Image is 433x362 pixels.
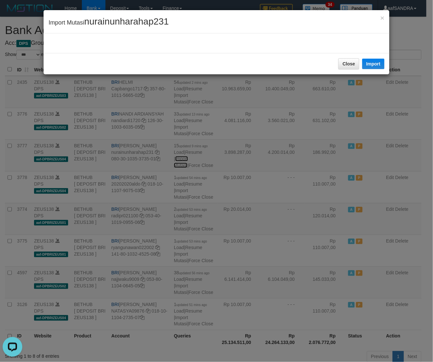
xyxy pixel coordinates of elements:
[48,19,169,26] span: Import Mutasi
[84,16,169,27] span: nurainunharahap231
[381,14,385,21] button: Close
[3,3,22,22] button: Open LiveChat chat widget
[381,14,385,22] span: ×
[362,59,385,69] button: Import
[338,58,359,69] button: Close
